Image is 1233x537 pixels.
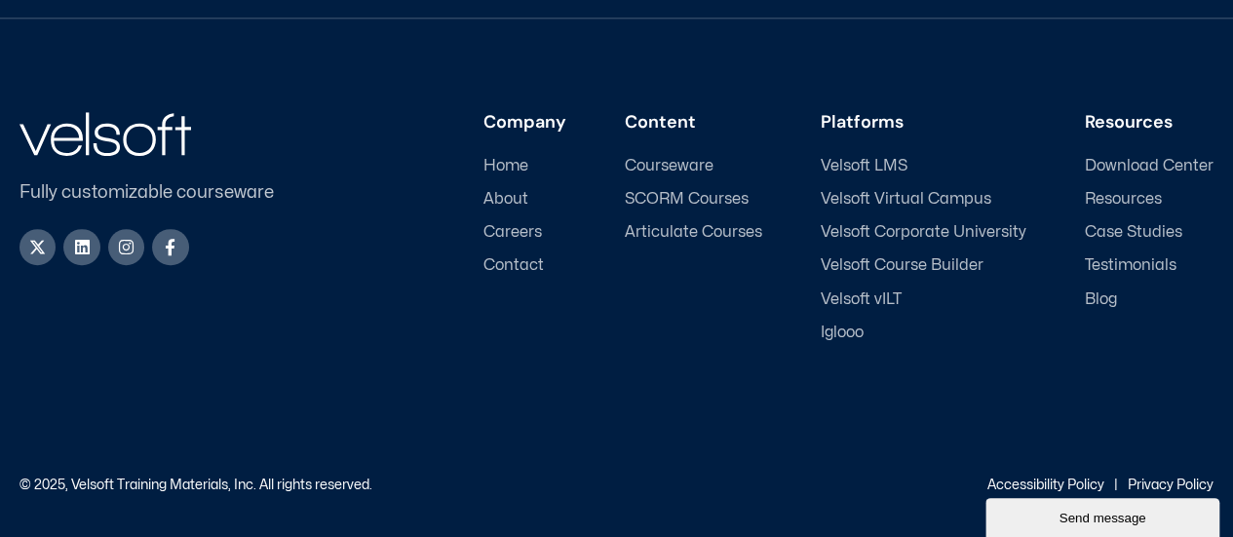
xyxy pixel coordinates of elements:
[821,324,1026,342] a: Iglooo
[1085,190,1162,209] span: Resources
[625,223,762,242] a: Articulate Courses
[1114,479,1118,492] p: |
[483,223,542,242] span: Careers
[821,223,1026,242] a: Velsoft Corporate University
[821,112,1026,134] h3: Platforms
[1085,190,1214,209] a: Resources
[821,290,1026,309] a: Velsoft vILT
[821,157,1026,175] a: Velsoft LMS
[625,190,749,209] span: SCORM Courses
[821,324,864,342] span: Iglooo
[19,479,372,492] p: © 2025, Velsoft Training Materials, Inc. All rights reserved.
[625,190,762,209] a: SCORM Courses
[483,190,566,209] a: About
[821,190,1026,209] a: Velsoft Virtual Campus
[1085,290,1214,309] a: Blog
[625,112,762,134] h3: Content
[1085,157,1214,175] a: Download Center
[1085,223,1182,242] span: Case Studies
[483,223,566,242] a: Careers
[821,157,907,175] span: Velsoft LMS
[1085,223,1214,242] a: Case Studies
[985,494,1223,537] iframe: chat widget
[1128,479,1214,491] a: Privacy Policy
[625,157,762,175] a: Courseware
[987,479,1104,491] a: Accessibility Policy
[483,256,544,275] span: Contact
[483,157,528,175] span: Home
[19,179,306,206] p: Fully customizable courseware
[1085,256,1214,275] a: Testimonials
[483,190,528,209] span: About
[821,256,1026,275] a: Velsoft Course Builder
[483,157,566,175] a: Home
[821,256,983,275] span: Velsoft Course Builder
[483,112,566,134] h3: Company
[1085,112,1214,134] h3: Resources
[483,256,566,275] a: Contact
[625,157,713,175] span: Courseware
[821,290,902,309] span: Velsoft vILT
[1085,256,1176,275] span: Testimonials
[821,190,991,209] span: Velsoft Virtual Campus
[1085,290,1117,309] span: Blog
